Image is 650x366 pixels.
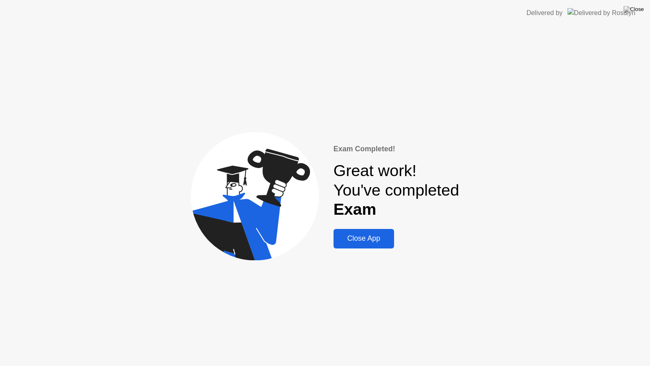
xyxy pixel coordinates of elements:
[334,161,459,219] div: Great work! You've completed
[526,8,563,18] div: Delivered by
[334,144,459,155] div: Exam Completed!
[334,200,377,218] b: Exam
[624,6,644,13] img: Close
[336,234,392,243] div: Close App
[334,229,394,248] button: Close App
[568,8,635,17] img: Delivered by Rosalyn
